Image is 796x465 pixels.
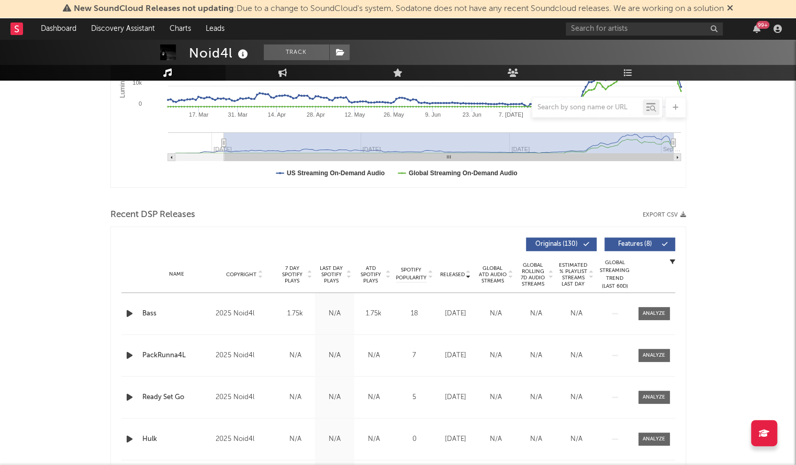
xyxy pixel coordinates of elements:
[566,22,723,36] input: Search for artists
[396,266,427,282] span: Spotify Popularity
[396,392,433,403] div: 5
[318,434,352,445] div: N/A
[438,434,473,445] div: [DATE]
[663,146,680,152] text: Sep …
[216,349,273,362] div: 2025 Noid4l
[278,350,312,361] div: N/A
[318,350,352,361] div: N/A
[756,21,769,29] div: 99 +
[318,392,352,403] div: N/A
[142,392,211,403] a: Ready Set Go
[226,271,256,278] span: Copyright
[478,265,507,284] span: Global ATD Audio Streams
[84,18,162,39] a: Discovery Assistant
[438,392,473,403] div: [DATE]
[478,350,513,361] div: N/A
[357,392,391,403] div: N/A
[357,434,391,445] div: N/A
[318,265,345,284] span: Last Day Spotify Plays
[519,392,554,403] div: N/A
[396,350,433,361] div: 7
[559,350,594,361] div: N/A
[438,350,473,361] div: [DATE]
[533,241,581,247] span: Originals ( 130 )
[559,309,594,319] div: N/A
[396,434,433,445] div: 0
[559,392,594,403] div: N/A
[198,18,232,39] a: Leads
[74,5,234,13] span: New SoundCloud Releases not updating
[357,265,385,284] span: ATD Spotify Plays
[216,308,273,320] div: 2025 Noid4l
[519,350,554,361] div: N/A
[604,237,675,251] button: Features(8)
[643,212,686,218] button: Export CSV
[532,104,643,112] input: Search by song name or URL
[519,309,554,319] div: N/A
[396,309,433,319] div: 18
[478,392,513,403] div: N/A
[440,271,465,278] span: Released
[559,262,588,287] span: Estimated % Playlist Streams Last Day
[519,434,554,445] div: N/A
[189,44,251,62] div: Noid4l
[142,309,211,319] a: Bass
[110,209,195,221] span: Recent DSP Releases
[438,309,473,319] div: [DATE]
[33,18,84,39] a: Dashboard
[142,270,211,278] div: Name
[287,169,385,177] text: US Streaming On-Demand Audio
[278,309,312,319] div: 1.75k
[408,169,517,177] text: Global Streaming On-Demand Audio
[162,18,198,39] a: Charts
[74,5,724,13] span: : Due to a change to SoundCloud's system, Sodatone does not have any recent Soundcloud releases. ...
[278,434,312,445] div: N/A
[132,80,142,86] text: 10k
[142,434,211,445] a: Hulk
[278,392,312,403] div: N/A
[727,5,733,13] span: Dismiss
[216,433,273,446] div: 2025 Noid4l
[318,309,352,319] div: N/A
[599,259,631,290] div: Global Streaming Trend (Last 60D)
[526,237,597,251] button: Originals(130)
[478,309,513,319] div: N/A
[611,241,659,247] span: Features ( 8 )
[216,391,273,404] div: 2025 Noid4l
[264,44,329,60] button: Track
[559,434,594,445] div: N/A
[478,434,513,445] div: N/A
[278,265,306,284] span: 7 Day Spotify Plays
[753,25,760,33] button: 99+
[142,350,211,361] a: PackRunna4L
[357,309,391,319] div: 1.75k
[357,350,391,361] div: N/A
[519,262,547,287] span: Global Rolling 7D Audio Streams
